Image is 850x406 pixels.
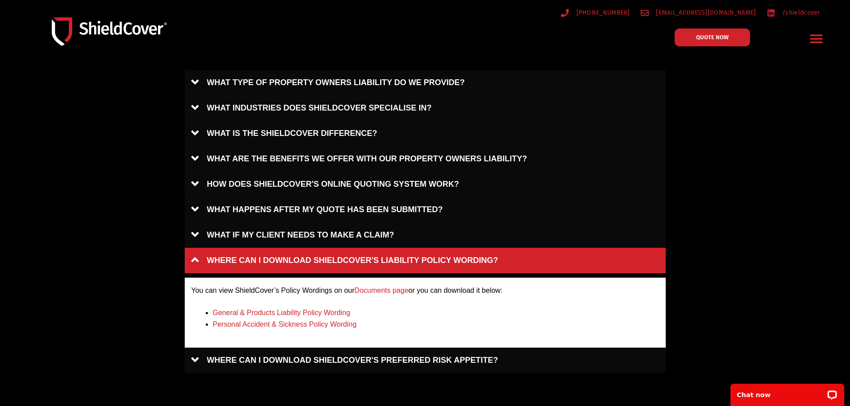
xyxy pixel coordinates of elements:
[185,222,666,248] a: WHAT IF MY CLIENT NEEDS TO MAKE A CLAIM?
[185,70,666,95] a: WHAT TYPE OF PROPERTY OWNERS LIABILITY DO WE PROVIDE?
[675,29,750,46] a: QUOTE NOW
[574,7,630,18] span: [PHONE_NUMBER]
[191,285,659,296] p: You can view ShieldCover’s Policy Wordings on our or you can download it below:
[561,7,630,18] a: [PHONE_NUMBER]
[185,197,666,222] a: WHAT HAPPENS AFTER MY QUOTE HAS BEEN SUBMITTED?
[185,348,666,373] a: WHERE CAN I DOWNLOAD SHIELDCOVER'S PREFERRED RISK APPETITE?
[185,146,666,172] a: WHAT ARE THE BENEFITS WE OFFER WITH OUR PROPERTY OWNERS LIABILITY?
[185,248,666,273] a: WHERE CAN I DOWNLOAD SHIELDCOVER'S LIABILITY POLICY WORDING?
[354,287,408,294] a: Documents page
[185,95,666,121] a: WHAT INDUSTRIES DOES SHIELDCOVER SPECIALISE IN?
[52,17,167,45] img: Shield-Cover-Underwriting-Australia-logo-full
[780,7,820,18] span: /shieldcover
[767,7,820,18] a: /shieldcover
[641,7,756,18] a: [EMAIL_ADDRESS][DOMAIN_NAME]
[213,320,357,328] a: Personal Accident & Sickness Policy Wording
[213,309,350,316] a: General & Products Liability Policy Wording
[185,172,666,197] a: HOW DOES SHIELDCOVER'S ONLINE QUOTING SYSTEM WORK?
[696,34,729,40] span: QUOTE NOW
[725,378,850,406] iframe: LiveChat chat widget
[654,7,756,18] span: [EMAIL_ADDRESS][DOMAIN_NAME]
[806,28,827,49] div: Menu Toggle
[185,121,666,146] a: WHAT IS THE SHIELDCOVER DIFFERENCE?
